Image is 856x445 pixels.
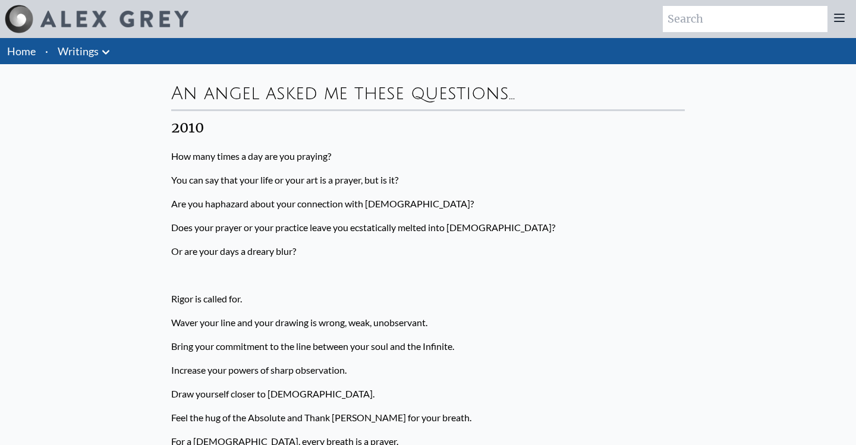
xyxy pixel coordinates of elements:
[171,358,685,382] p: Increase your powers of sharp observation.
[171,118,685,137] div: 2010
[663,6,827,32] input: Search
[171,239,685,263] p: Or are your days a dreary blur?
[40,38,53,64] li: ·
[171,311,685,334] p: Waver your line and your drawing is wrong, weak, unobservant.
[171,382,685,406] p: Draw yourself closer to [DEMOGRAPHIC_DATA].
[171,216,685,239] p: Does your prayer or your practice leave you ecstatically melted into [DEMOGRAPHIC_DATA]?
[171,192,685,216] p: Are you haphazard about your connection with [DEMOGRAPHIC_DATA]?
[171,168,685,192] p: You can say that your life or your art is a prayer, but is it?
[171,74,685,109] div: An angel asked me these questions…
[171,287,685,311] p: Rigor is called for.
[171,144,685,168] p: How many times a day are you praying?
[7,45,36,58] a: Home
[171,406,685,430] p: Feel the hug of the Absolute and Thank [PERSON_NAME] for your breath.
[171,334,685,358] p: Bring your commitment to the line between your soul and the Infinite.
[58,43,99,59] a: Writings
